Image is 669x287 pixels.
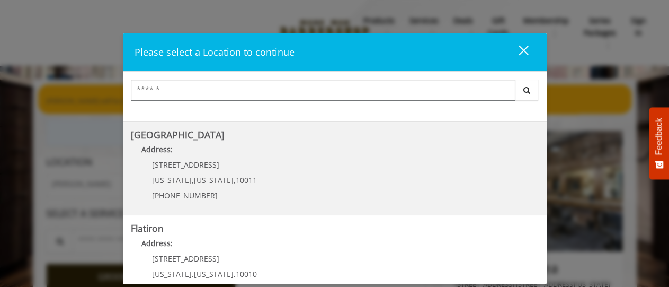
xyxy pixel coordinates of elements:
[152,190,218,201] span: [PHONE_NUMBER]
[152,160,219,170] span: [STREET_ADDRESS]
[236,269,257,279] span: 10010
[152,254,219,264] span: [STREET_ADDRESS]
[131,80,539,106] div: Center Select
[135,46,295,58] span: Please select a Location to continue
[152,175,192,185] span: [US_STATE]
[131,222,164,234] b: Flatiron
[192,269,194,279] span: ,
[521,86,533,94] i: Search button
[141,238,173,248] b: Address:
[192,175,194,185] span: ,
[499,41,535,63] button: close dialog
[194,269,234,279] span: [US_STATE]
[141,144,173,154] b: Address:
[234,269,236,279] span: ,
[236,175,257,185] span: 10011
[194,175,234,185] span: [US_STATE]
[506,45,528,60] div: close dialog
[152,269,192,279] span: [US_STATE]
[654,118,664,155] span: Feedback
[234,175,236,185] span: ,
[649,107,669,179] button: Feedback - Show survey
[131,128,225,141] b: [GEOGRAPHIC_DATA]
[131,80,515,101] input: Search Center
